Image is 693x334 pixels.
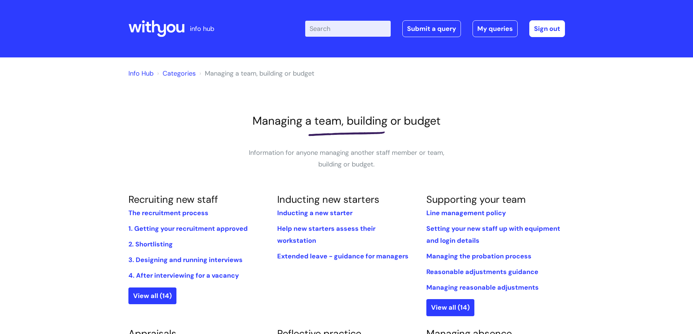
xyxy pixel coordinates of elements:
a: The recruitment process [128,209,208,217]
a: 4. After interviewing for a vacancy [128,271,239,280]
a: Supporting your team [426,193,526,206]
a: 1. Getting your recruitment approved [128,224,248,233]
input: Search [305,21,391,37]
a: Help new starters assess their workstation [277,224,375,245]
a: Sign out [529,20,565,37]
a: Managing reasonable adjustments [426,283,539,292]
a: Extended leave - guidance for managers [277,252,409,261]
a: 2. Shortlisting [128,240,173,249]
a: View all (14) [426,299,474,316]
a: Line management policy [426,209,506,217]
li: Solution home [155,68,196,79]
a: Recruiting new staff [128,193,218,206]
a: Categories [163,69,196,78]
a: Inducting new starters [277,193,379,206]
p: Information for anyone managing another staff member or team, building or budget. [238,147,456,170]
p: info hub [190,23,214,35]
a: Managing the probation process [426,252,531,261]
a: View all (14) [128,287,176,304]
a: Setting your new staff up with equipment and login details [426,224,560,245]
h1: Managing a team, building or budget [128,114,565,128]
a: 3. Designing and running interviews [128,255,243,264]
a: Reasonable adjustments guidance [426,267,538,276]
a: Submit a query [402,20,461,37]
a: Inducting a new starter [277,209,353,217]
li: Managing a team, building or budget [198,68,314,79]
a: Info Hub [128,69,154,78]
a: My queries [473,20,518,37]
div: | - [305,20,565,37]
